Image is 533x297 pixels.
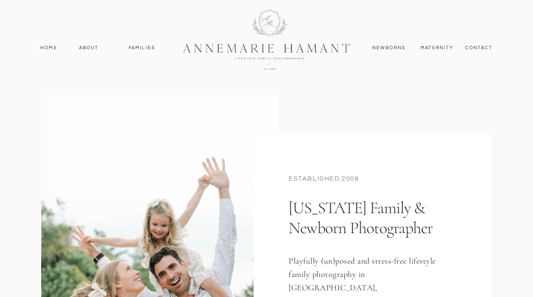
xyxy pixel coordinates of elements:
[421,44,453,52] a: MAternity
[123,44,161,52] a: Families
[461,44,497,52] a: contact
[289,198,453,270] h1: [US_STATE] Family & Newborn Photographer
[289,174,458,185] div: established 2008
[369,44,409,52] a: Newborns
[37,44,61,52] a: Home
[77,44,101,52] a: About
